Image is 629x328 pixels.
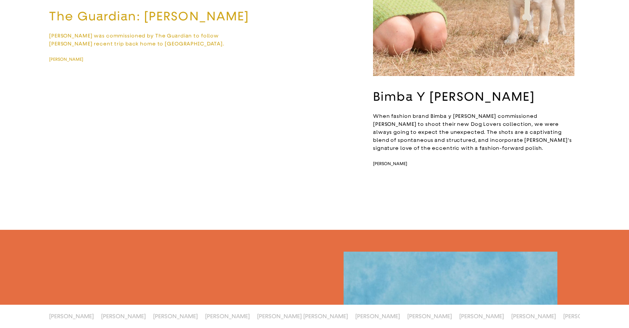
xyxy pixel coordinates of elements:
a: [PERSON_NAME] [511,313,556,320]
a: [PERSON_NAME] [205,313,250,320]
a: [PERSON_NAME] [563,313,608,320]
h3: Bimba Y [PERSON_NAME] [373,89,574,104]
a: [PERSON_NAME] [373,161,420,167]
a: [PERSON_NAME] [49,313,94,320]
h3: The Guardian: [PERSON_NAME] [49,9,251,24]
a: [PERSON_NAME] [355,313,400,320]
p: [PERSON_NAME] was commissioned by The Guardian to follow [PERSON_NAME] recent trip back home to [... [49,32,251,48]
a: [PERSON_NAME] [459,313,504,320]
a: [PERSON_NAME] [101,313,146,320]
a: [PERSON_NAME] [153,313,198,320]
p: When fashion brand Bimba y [PERSON_NAME] commissioned [PERSON_NAME] to shoot their new Dog Lovers... [373,112,574,152]
a: [PERSON_NAME] [407,313,452,320]
span: [PERSON_NAME] [49,57,83,62]
a: [PERSON_NAME] [49,56,96,62]
span: [PERSON_NAME] [373,161,407,166]
a: [PERSON_NAME] [PERSON_NAME] [257,313,348,320]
